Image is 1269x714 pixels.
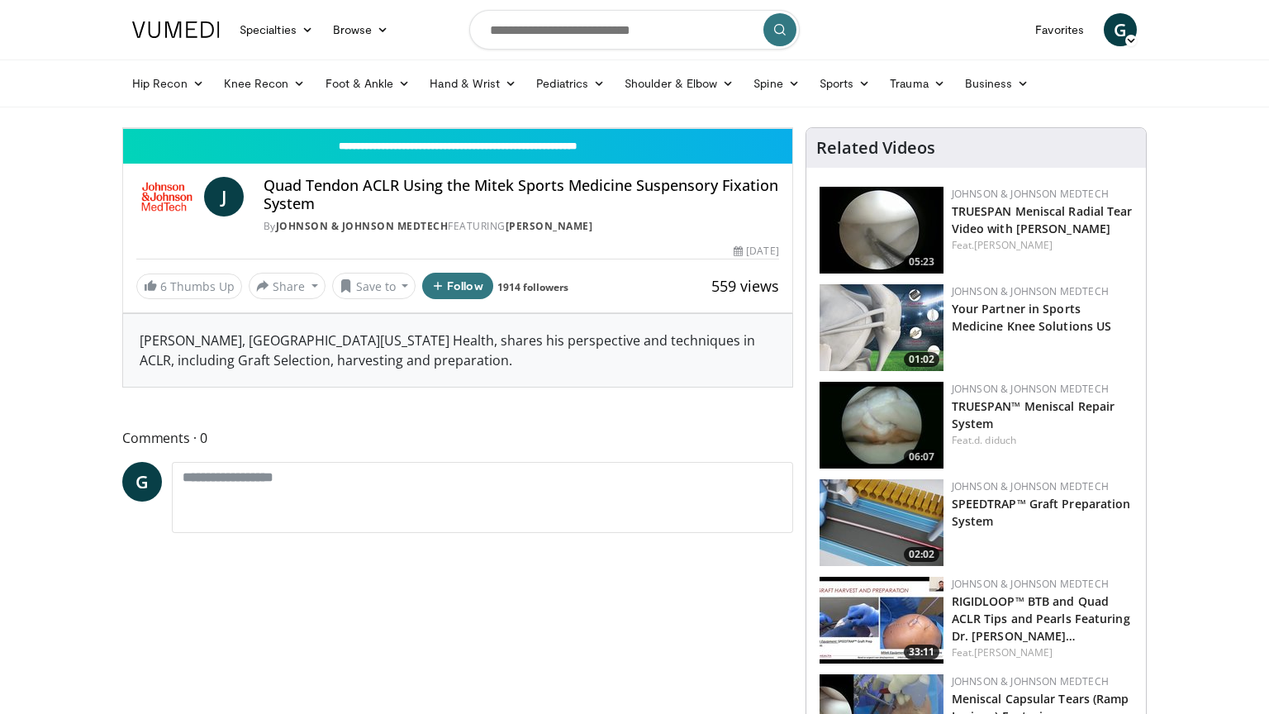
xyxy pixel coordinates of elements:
a: Pediatrics [526,67,615,100]
img: a9cbc79c-1ae4-425c-82e8-d1f73baa128b.150x105_q85_crop-smart_upscale.jpg [820,187,943,274]
a: Hip Recon [122,67,214,100]
a: RIGIDLOOP™ BTB and Quad ACLR Tips and Pearls Featuring Dr. [PERSON_NAME]… [952,593,1130,644]
a: SPEEDTRAP™ Graft Preparation System [952,496,1131,529]
div: [DATE] [734,244,778,259]
a: Specialties [230,13,323,46]
button: Share [249,273,326,299]
a: 33:11 [820,577,943,664]
img: 0543fda4-7acd-4b5c-b055-3730b7e439d4.150x105_q85_crop-smart_upscale.jpg [820,284,943,371]
a: TRUESPAN™ Meniscal Repair System [952,398,1115,431]
h4: Related Videos [816,138,935,158]
a: Johnson & Johnson MedTech [952,674,1109,688]
span: 33:11 [904,645,939,659]
a: 06:07 [820,382,943,469]
span: 05:23 [904,255,939,269]
a: 02:02 [820,479,943,566]
a: Spine [744,67,809,100]
video-js: Video Player [123,128,792,129]
a: Shoulder & Elbow [615,67,744,100]
a: Johnson & Johnson MedTech [952,187,1109,201]
div: Feat. [952,433,1133,448]
span: 01:02 [904,352,939,367]
a: Sports [810,67,881,100]
img: Johnson & Johnson MedTech [136,177,197,217]
img: VuMedi Logo [132,21,220,38]
div: Feat. [952,238,1133,253]
a: 01:02 [820,284,943,371]
span: Comments 0 [122,427,793,449]
button: Save to [332,273,416,299]
a: Hand & Wrist [420,67,526,100]
button: Follow [422,273,493,299]
a: Johnson & Johnson MedTech [952,479,1109,493]
a: Your Partner in Sports Medicine Knee Solutions US [952,301,1112,334]
a: J [204,177,244,217]
a: d. diduch [974,433,1016,447]
span: 559 views [711,276,779,296]
a: TRUESPAN Meniscal Radial Tear Video with [PERSON_NAME] [952,203,1133,236]
h4: Quad Tendon ACLR Using the Mitek Sports Medicine Suspensory Fixation System [264,177,779,212]
a: [PERSON_NAME] [974,645,1053,659]
a: G [122,462,162,502]
span: 6 [160,278,167,294]
a: 6 Thumbs Up [136,274,242,299]
a: [PERSON_NAME] [506,219,593,233]
a: Knee Recon [214,67,316,100]
img: e42d750b-549a-4175-9691-fdba1d7a6a0f.150x105_q85_crop-smart_upscale.jpg [820,382,943,469]
a: Johnson & Johnson MedTech [952,382,1109,396]
a: [PERSON_NAME] [974,238,1053,252]
a: Trauma [880,67,955,100]
a: 1914 followers [497,280,568,294]
a: Business [955,67,1039,100]
input: Search topics, interventions [469,10,800,50]
img: 4bc3a03c-f47c-4100-84fa-650097507746.150x105_q85_crop-smart_upscale.jpg [820,577,943,664]
a: Johnson & Johnson MedTech [952,577,1109,591]
a: G [1104,13,1137,46]
a: Johnson & Johnson MedTech [276,219,449,233]
a: 05:23 [820,187,943,274]
img: a46a2fe1-2704-4a9e-acc3-1c278068f6c4.150x105_q85_crop-smart_upscale.jpg [820,479,943,566]
a: Browse [323,13,399,46]
div: [PERSON_NAME], [GEOGRAPHIC_DATA][US_STATE] Health, shares his perspective and techniques in ACLR,... [123,314,792,387]
span: 06:07 [904,450,939,464]
span: 02:02 [904,547,939,562]
div: Feat. [952,645,1133,660]
a: Foot & Ankle [316,67,421,100]
a: Favorites [1025,13,1094,46]
a: Johnson & Johnson MedTech [952,284,1109,298]
div: By FEATURING [264,219,779,234]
